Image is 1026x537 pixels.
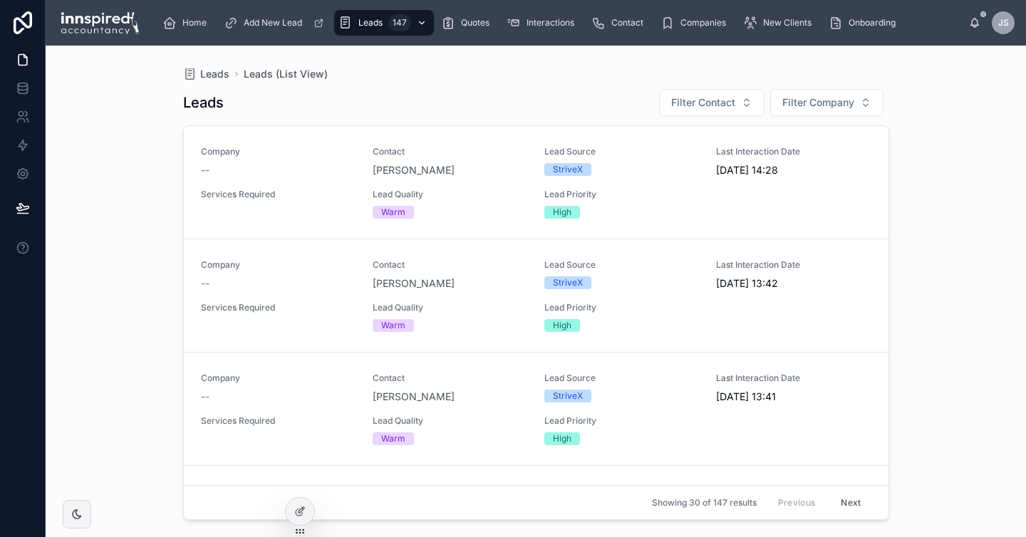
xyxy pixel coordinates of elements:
[671,95,735,110] span: Filter Contact
[201,372,356,384] span: Company
[553,276,583,289] div: StriveX
[200,67,229,81] span: Leads
[201,415,356,427] span: Services Required
[373,189,527,200] span: Lead Quality
[739,10,822,36] a: New Clients
[183,67,229,81] a: Leads
[782,95,854,110] span: Filter Company
[183,93,224,113] h1: Leads
[373,390,455,404] a: [PERSON_NAME]
[158,10,217,36] a: Home
[824,10,906,36] a: Onboarding
[502,10,584,36] a: Interactions
[680,17,726,28] span: Companies
[373,259,527,271] span: Contact
[373,372,527,384] span: Contact
[201,189,356,200] span: Services Required
[553,432,571,445] div: High
[184,126,888,239] a: Company--Contact[PERSON_NAME]Lead SourceStriveXLast Interaction Date[DATE] 14:28Services Required...
[182,17,207,28] span: Home
[659,89,765,116] button: Select Button
[652,497,757,509] span: Showing 30 of 147 results
[763,17,812,28] span: New Clients
[334,10,434,36] a: Leads147
[437,10,499,36] a: Quotes
[373,146,527,157] span: Contact
[544,189,699,200] span: Lead Priority
[998,17,1009,28] span: JS
[544,372,699,384] span: Lead Source
[388,14,411,31] div: 147
[544,146,699,157] span: Lead Source
[201,276,209,291] span: --
[716,390,871,404] span: [DATE] 13:41
[716,259,871,271] span: Last Interaction Date
[716,372,871,384] span: Last Interaction Date
[831,491,871,513] button: Next
[373,302,527,313] span: Lead Quality
[201,302,356,313] span: Services Required
[184,239,888,352] a: Company--Contact[PERSON_NAME]Lead SourceStriveXLast Interaction Date[DATE] 13:42Services Required...
[57,11,140,34] img: App logo
[201,390,209,404] span: --
[184,352,888,465] a: Company--Contact[PERSON_NAME]Lead SourceStriveXLast Interaction Date[DATE] 13:41Services Required...
[381,206,405,219] div: Warm
[553,319,571,332] div: High
[527,17,574,28] span: Interactions
[716,146,871,157] span: Last Interaction Date
[544,259,699,271] span: Lead Source
[553,163,583,176] div: StriveX
[553,206,571,219] div: High
[611,17,643,28] span: Contact
[201,163,209,177] span: --
[373,163,455,177] a: [PERSON_NAME]
[587,10,653,36] a: Contact
[373,276,455,291] a: [PERSON_NAME]
[553,390,583,402] div: StriveX
[373,415,527,427] span: Lead Quality
[716,163,871,177] span: [DATE] 14:28
[358,17,383,28] span: Leads
[244,67,328,81] a: Leads (List View)
[244,17,302,28] span: Add New Lead
[201,259,356,271] span: Company
[544,302,699,313] span: Lead Priority
[219,10,331,36] a: Add New Lead
[151,7,969,38] div: scrollable content
[770,89,883,116] button: Select Button
[381,319,405,332] div: Warm
[544,415,699,427] span: Lead Priority
[716,276,871,291] span: [DATE] 13:42
[381,432,405,445] div: Warm
[201,146,356,157] span: Company
[849,17,896,28] span: Onboarding
[656,10,736,36] a: Companies
[461,17,489,28] span: Quotes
